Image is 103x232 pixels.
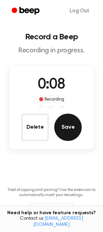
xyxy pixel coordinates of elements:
[4,216,99,228] span: Contact us
[7,4,46,18] a: Beep
[5,47,98,55] p: Recording in progress.
[37,96,66,103] div: Recording
[54,114,82,141] button: Save Audio Record
[5,33,98,41] h1: Record a Beep
[38,78,65,92] span: 0:08
[5,188,98,198] p: Tired of copying and pasting? Use the extension to automatically insert your recordings.
[63,3,96,19] a: Log Out
[33,216,83,227] a: [EMAIL_ADDRESS][DOMAIN_NAME]
[21,114,49,141] button: Delete Audio Record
